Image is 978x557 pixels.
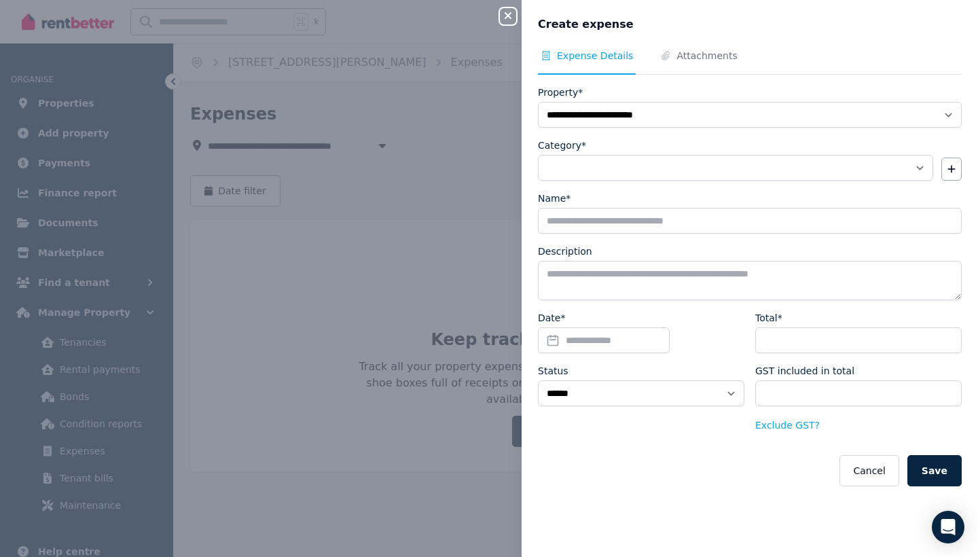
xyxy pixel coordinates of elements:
label: Date* [538,311,565,325]
label: Category* [538,139,586,152]
div: Open Intercom Messenger [932,511,964,543]
button: Exclude GST? [755,418,820,432]
label: Name* [538,192,570,205]
label: Total* [755,311,782,325]
label: Description [538,245,592,258]
label: Status [538,364,568,378]
span: Expense Details [557,49,633,62]
label: GST included in total [755,364,854,378]
button: Cancel [839,455,899,486]
span: Create expense [538,16,634,33]
nav: Tabs [538,49,962,75]
button: Save [907,455,962,486]
label: Property* [538,86,583,99]
span: Attachments [676,49,737,62]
